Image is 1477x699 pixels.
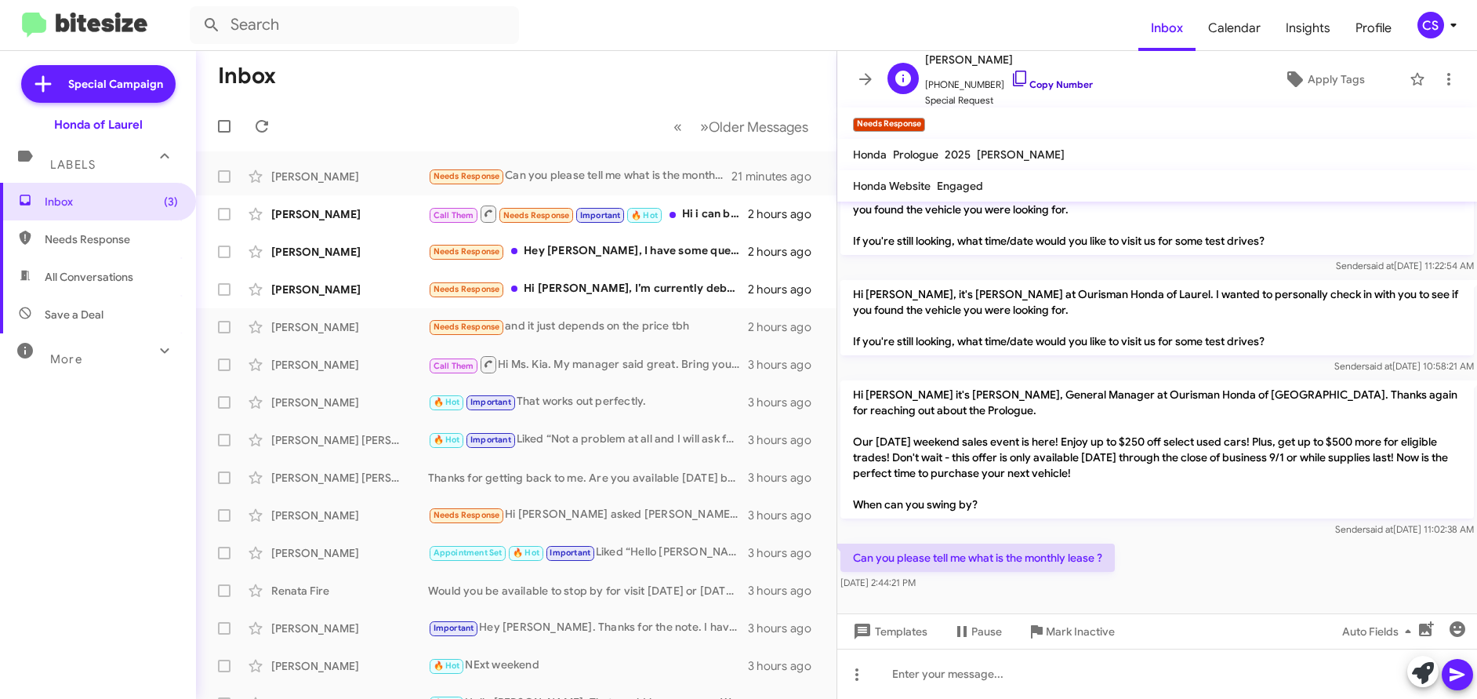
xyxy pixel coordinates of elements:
[68,76,163,92] span: Special Campaign
[925,50,1093,69] span: [PERSON_NAME]
[45,194,178,209] span: Inbox
[748,470,824,486] div: 3 hours ago
[271,470,428,486] div: [PERSON_NAME] [PERSON_NAME]
[1011,78,1093,90] a: Copy Number
[50,158,96,172] span: Labels
[45,307,103,322] span: Save a Deal
[271,545,428,561] div: [PERSON_NAME]
[271,621,428,636] div: [PERSON_NAME]
[1343,5,1404,51] a: Profile
[837,617,940,646] button: Templates
[748,357,824,373] div: 3 hours ago
[164,194,178,209] span: (3)
[1366,260,1394,271] span: said at
[748,545,824,561] div: 3 hours ago
[434,435,460,445] span: 🔥 Hot
[1366,523,1393,535] span: said at
[428,544,748,562] div: Liked “Hello [PERSON_NAME]. At the moment we don't have a release date for the Prelude as of yet....
[428,167,731,185] div: Can you please tell me what is the monthly lease ?
[748,432,824,448] div: 3 hours ago
[748,583,824,599] div: 3 hours ago
[271,395,428,410] div: [PERSON_NAME]
[1138,5,1196,51] a: Inbox
[428,657,748,675] div: NExt weekend
[673,117,682,137] span: «
[45,269,133,285] span: All Conversations
[937,179,983,193] span: Engaged
[503,210,570,220] span: Needs Response
[434,623,474,633] span: Important
[434,661,460,671] span: 🔥 Hot
[850,617,927,646] span: Templates
[1417,12,1444,38] div: CS
[853,147,887,162] span: Honda
[840,544,1115,572] p: Can you please tell me what is the monthly lease ?
[513,548,539,558] span: 🔥 Hot
[271,282,428,297] div: [PERSON_NAME]
[21,65,176,103] a: Special Campaign
[54,117,143,133] div: Honda of Laurel
[434,246,500,257] span: Needs Response
[1196,5,1273,51] a: Calendar
[748,621,824,636] div: 3 hours ago
[434,548,503,558] span: Appointment Set
[580,210,621,220] span: Important
[977,147,1065,162] span: [PERSON_NAME]
[853,179,931,193] span: Honda Website
[428,280,748,298] div: Hi [PERSON_NAME], I’m currently debating whether to wait for the 2026 Pilot and also exploring ot...
[1404,12,1460,38] button: CS
[748,206,824,222] div: 2 hours ago
[925,69,1093,93] span: [PHONE_NUMBER]
[1330,617,1430,646] button: Auto Fields
[1335,523,1474,535] span: Sender [DATE] 11:02:38 AM
[428,619,748,637] div: Hey [PERSON_NAME]. Thanks for the note. I have put off buying anything until the spring at the ea...
[271,169,428,184] div: [PERSON_NAME]
[853,118,925,132] small: Needs Response
[840,180,1474,255] p: Hi [PERSON_NAME], it's [PERSON_NAME] at Ourisman Honda of Laurel. I wanted to personally check in...
[50,352,82,366] span: More
[1365,360,1392,372] span: said at
[428,393,748,411] div: That works out perfectly.
[925,93,1093,108] span: Special Request
[190,6,519,44] input: Search
[271,244,428,260] div: [PERSON_NAME]
[271,658,428,674] div: [PERSON_NAME]
[428,318,748,336] div: and it just depends on the price tbh
[1334,360,1474,372] span: Sender [DATE] 10:58:21 AM
[434,171,500,181] span: Needs Response
[428,242,748,260] div: Hey [PERSON_NAME], I have some questions regarding the message above. I tried calling but couldn'...
[434,210,474,220] span: Call Them
[840,577,916,588] span: [DATE] 2:44:21 PM
[840,380,1474,519] p: Hi [PERSON_NAME] it's [PERSON_NAME], General Manager at Ourisman Honda of [GEOGRAPHIC_DATA]. Than...
[434,284,500,294] span: Needs Response
[893,147,938,162] span: Prologue
[700,117,709,137] span: »
[1308,65,1365,93] span: Apply Tags
[748,395,824,410] div: 3 hours ago
[218,64,276,89] h1: Inbox
[45,231,178,247] span: Needs Response
[428,506,748,524] div: Hi [PERSON_NAME] asked [PERSON_NAME] if he can provide me with a quote for the Prologue lease to ...
[748,319,824,335] div: 2 hours ago
[665,111,818,143] nav: Page navigation example
[271,319,428,335] div: [PERSON_NAME]
[271,583,428,599] div: Renata Fire
[428,470,748,486] div: Thanks for getting back to me. Are you available [DATE] by chance?
[271,357,428,373] div: [PERSON_NAME]
[940,617,1014,646] button: Pause
[1342,617,1417,646] span: Auto Fields
[1273,5,1343,51] a: Insights
[434,322,500,332] span: Needs Response
[840,280,1474,355] p: Hi [PERSON_NAME], it's [PERSON_NAME] at Ourisman Honda of Laurel. I wanted to personally check in...
[1336,260,1474,271] span: Sender [DATE] 11:22:54 AM
[470,435,511,445] span: Important
[748,282,824,297] div: 2 hours ago
[428,355,748,374] div: Hi Ms. Kia. My manager said great. Bring your quote with you. He wants to get rid of this car. He...
[1246,65,1402,93] button: Apply Tags
[550,548,590,558] span: Important
[945,147,971,162] span: 2025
